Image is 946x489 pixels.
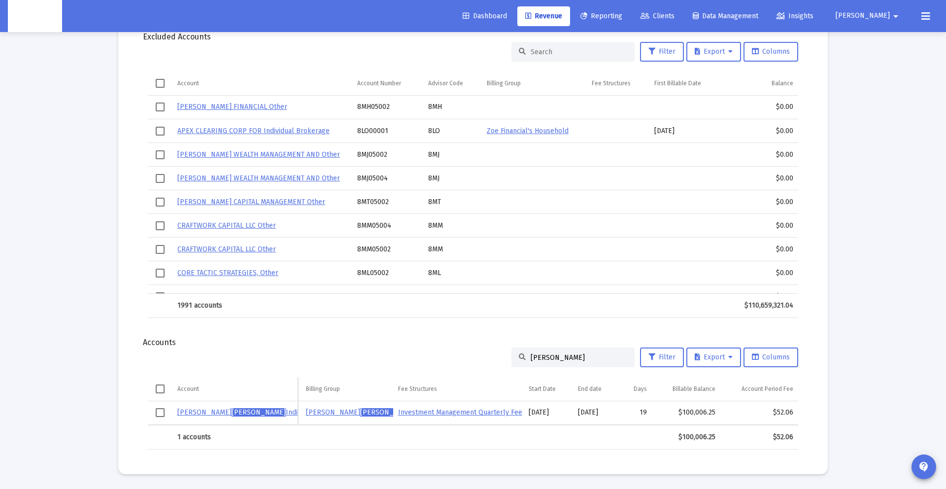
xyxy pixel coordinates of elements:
div: $100,006.25 [657,432,715,442]
div: Start Date [529,385,556,393]
span: Columns [752,353,790,361]
td: Column Billable Balance [652,377,720,401]
span: [PERSON_NAME] [360,408,414,417]
button: Columns [743,42,798,62]
div: $52.06 [725,408,793,418]
span: Clients [641,12,675,20]
div: Balance [772,79,793,87]
a: Investment Management Quarterly Fee [398,408,522,417]
div: Accounts [143,338,803,348]
span: Filter [648,47,676,56]
td: [DATE] [649,119,734,143]
td: Column Balance [734,71,798,95]
span: Dashboard [463,12,507,20]
div: Select row [156,103,165,111]
a: CORE TACTIC STRATEGIES, Other [177,269,278,277]
div: Account [177,79,199,87]
td: Column Account [172,71,352,95]
a: CRAFTWORK CAPITAL LLC Other [177,245,276,253]
div: Billable Balance [673,385,715,393]
td: 8MJ [423,143,481,167]
div: Select row [156,150,165,159]
td: 8MJ [423,167,481,190]
div: $0.00 [739,126,793,136]
mat-icon: contact_support [918,461,930,473]
div: End date [578,385,602,393]
div: $0.00 [739,292,793,302]
div: $0.00 [739,174,793,183]
td: 8LO [423,119,481,143]
div: 1991 accounts [177,301,347,311]
div: Select row [156,127,165,136]
td: 8ML05004 [352,285,423,309]
div: Select row [156,245,165,254]
div: $110,659,321.04 [739,301,793,311]
div: Account [177,385,199,393]
td: [DATE] [573,401,619,425]
td: 8MM [423,214,481,238]
button: Filter [640,348,684,367]
td: Column End date [573,377,619,401]
td: 8MM [423,238,481,261]
div: Data grid [148,377,798,450]
td: 8MJ05004 [352,167,423,190]
td: 8MT [423,190,481,214]
td: Column First Billable Date [649,71,734,95]
div: Select all [156,79,165,88]
a: Reporting [573,6,630,26]
a: [PERSON_NAME] WEALTH MANAGEMENT AND Other [177,174,340,182]
span: Filter [648,353,676,361]
a: APEX CLEARING CORP FOR Individual Brokerage [177,127,330,135]
td: Column Billing Group [482,71,587,95]
div: $0.00 [739,221,793,231]
span: Columns [752,47,790,56]
div: Excluded Accounts [143,32,803,42]
button: Filter [640,42,684,62]
div: Select row [156,408,165,417]
a: [PERSON_NAME] CAPITAL MANAGEMENT Other [177,198,325,206]
input: Search [531,353,627,362]
td: Column Fee Structures [393,377,524,401]
a: Data Management [685,6,766,26]
div: $0.00 [739,150,793,160]
td: 8MH [423,96,481,119]
td: Column Start Date [524,377,573,401]
div: $52.06 [725,432,793,442]
a: Clients [633,6,682,26]
div: $0.00 [739,102,793,112]
div: Billing Group [306,385,340,393]
div: Days [634,385,647,393]
a: Zoe Financial's Household [487,127,569,135]
td: Column Days [619,377,652,401]
td: Column Billing Group [301,377,393,401]
input: Search [531,48,627,56]
a: [PERSON_NAME] WEALTH MANAGEMENT AND Other [177,150,340,159]
span: Insights [777,12,813,20]
div: $100,006.25 [657,408,715,418]
div: Account Period Fee [742,385,793,393]
td: Column Account [172,377,298,401]
span: Export [695,47,733,56]
a: [PERSON_NAME][PERSON_NAME]Individual Brokerage [177,408,352,417]
div: Billing Group [487,79,521,87]
button: Export [686,348,741,367]
div: Select all [156,384,165,393]
td: Column Advisor Code [423,71,481,95]
a: Revenue [517,6,570,26]
span: Revenue [525,12,562,20]
a: CORE TACTIC STRATEGIES, Other [177,292,278,301]
div: Fee Structures [592,79,631,87]
div: First Billable Date [654,79,701,87]
div: Advisor Code [428,79,463,87]
td: 8MJ05002 [352,143,423,167]
div: $0.00 [739,244,793,254]
td: Column Account Period Fee [720,377,798,401]
div: Select row [156,174,165,183]
td: Column Fee Structures [587,71,650,95]
td: 8ML05002 [352,261,423,285]
div: $0.00 [739,197,793,207]
td: Column Account Number [352,71,423,95]
div: Select row [156,221,165,230]
span: [PERSON_NAME] [232,408,286,417]
mat-icon: arrow_drop_down [890,6,902,26]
